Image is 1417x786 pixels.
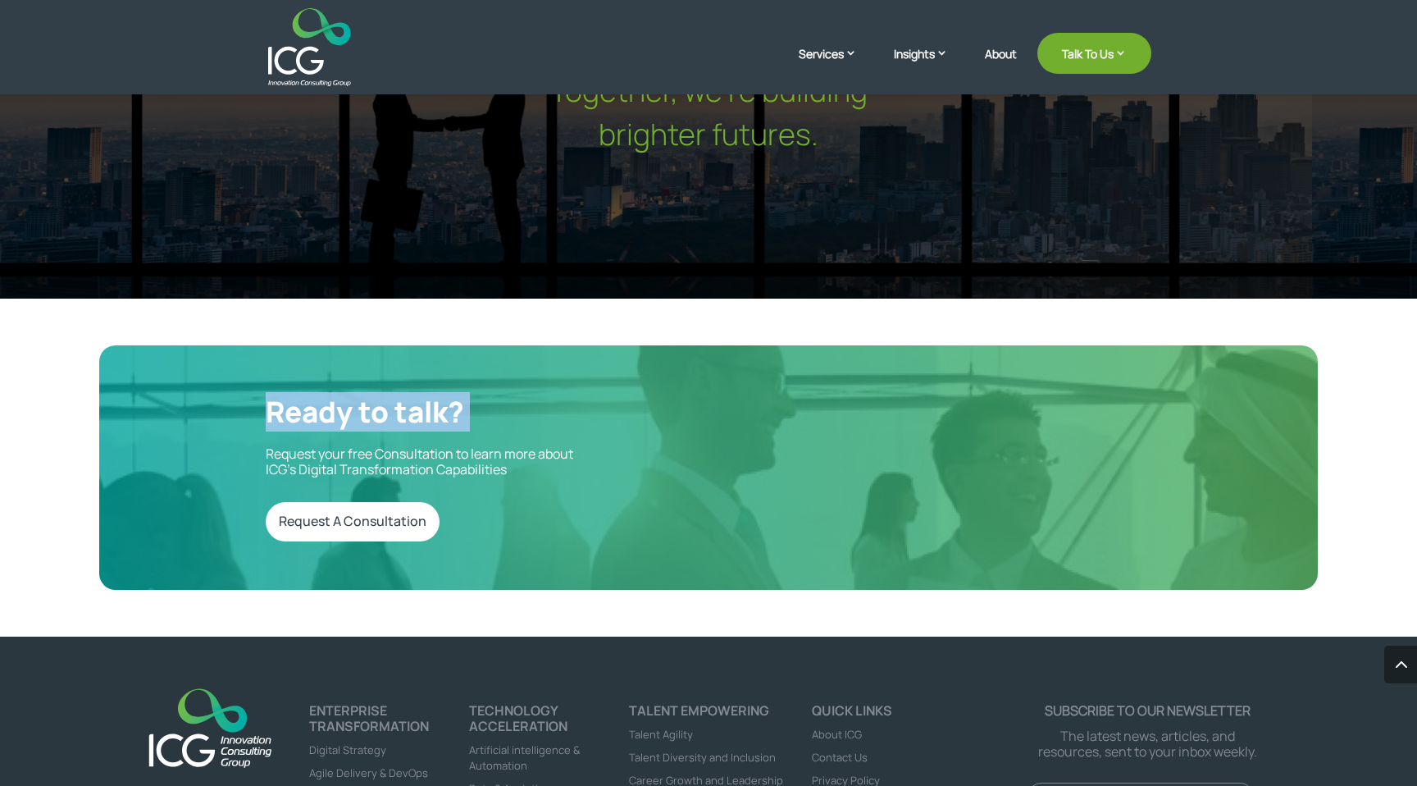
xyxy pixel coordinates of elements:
[268,8,351,86] img: ICG
[629,750,776,765] a: Talent Diversity and Inclusion
[1037,33,1151,74] a: Talk To Us
[469,703,629,742] h4: TECHNOLOGY ACCELERATION
[139,679,281,775] img: ICG-new logo (1)
[629,727,693,742] a: Talent Agility
[812,703,1027,726] h4: Quick links
[139,679,281,779] a: logo_footer
[309,765,428,780] a: Agile Delivery & DevOps
[1027,703,1267,719] p: Subscribe to our newsletter
[812,727,862,742] a: About ICG
[629,703,789,726] h4: Talent Empowering
[799,45,873,86] a: Services
[309,703,469,742] h4: ENTERPRISE TRANSFORMATION
[985,48,1017,86] a: About
[1136,609,1417,786] iframe: Chat Widget
[894,45,964,86] a: Insights
[309,743,386,757] a: Digital Strategy
[1027,729,1267,760] p: The latest news, articles, and resources, sent to your inbox weekly.
[266,395,684,437] h2: Ready to talk?
[266,502,440,541] a: Request A Consultation
[469,743,580,773] a: Artificial intelligence & Automation
[266,446,684,478] p: Request your free Consultation to learn more about ICG’s Digital Transformation Capabilities
[812,750,868,765] a: Contact Us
